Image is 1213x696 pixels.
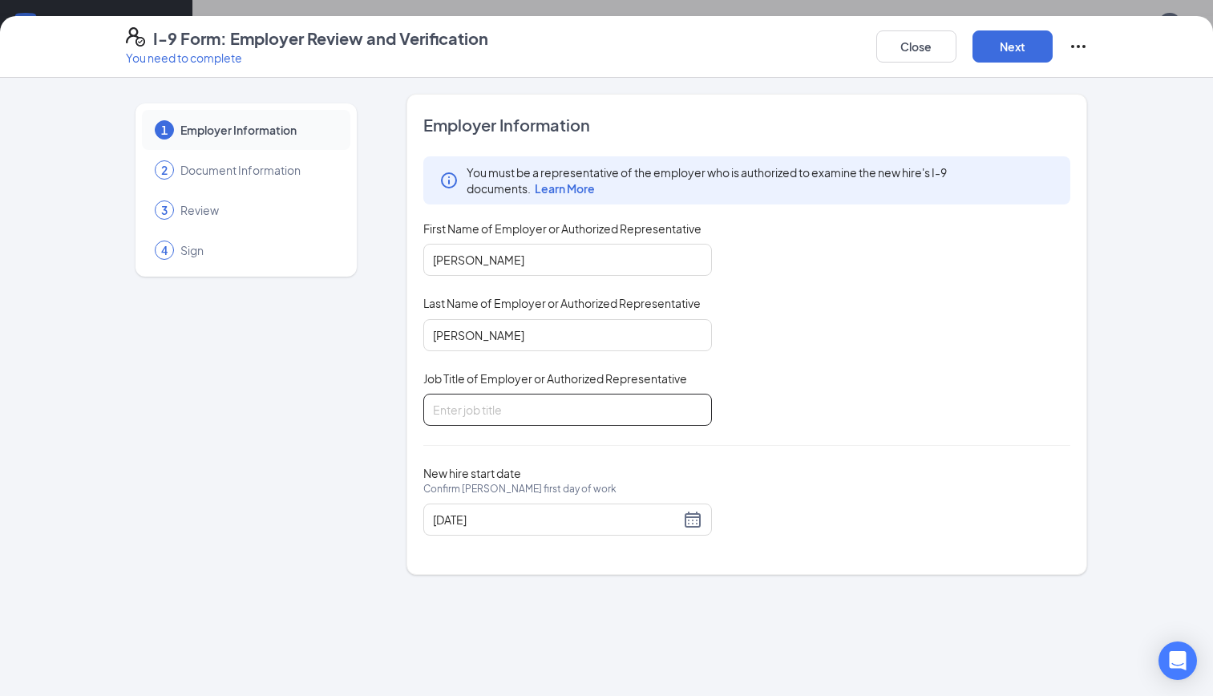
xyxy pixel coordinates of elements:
[439,171,459,190] svg: Info
[180,122,334,138] span: Employer Information
[161,242,168,258] span: 4
[535,181,595,196] span: Learn More
[433,511,680,528] input: 08/25/2025
[161,162,168,178] span: 2
[161,122,168,138] span: 1
[467,164,1055,196] span: You must be a representative of the employer who is authorized to examine the new hire's I-9 docu...
[126,50,488,66] p: You need to complete
[1158,641,1197,680] div: Open Intercom Messenger
[180,162,334,178] span: Document Information
[423,481,617,497] span: Confirm [PERSON_NAME] first day of work
[423,221,702,237] span: First Name of Employer or Authorized Representative
[126,27,145,47] svg: FormI9EVerifyIcon
[161,202,168,218] span: 3
[1069,37,1088,56] svg: Ellipses
[180,242,334,258] span: Sign
[423,114,1071,136] span: Employer Information
[180,202,334,218] span: Review
[876,30,956,63] button: Close
[423,319,712,351] input: Enter your last name
[153,27,488,50] h4: I-9 Form: Employer Review and Verification
[423,465,617,513] span: New hire start date
[423,295,701,311] span: Last Name of Employer or Authorized Representative
[423,394,712,426] input: Enter job title
[972,30,1053,63] button: Next
[423,244,712,276] input: Enter your first name
[423,370,687,386] span: Job Title of Employer or Authorized Representative
[531,181,595,196] a: Learn More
